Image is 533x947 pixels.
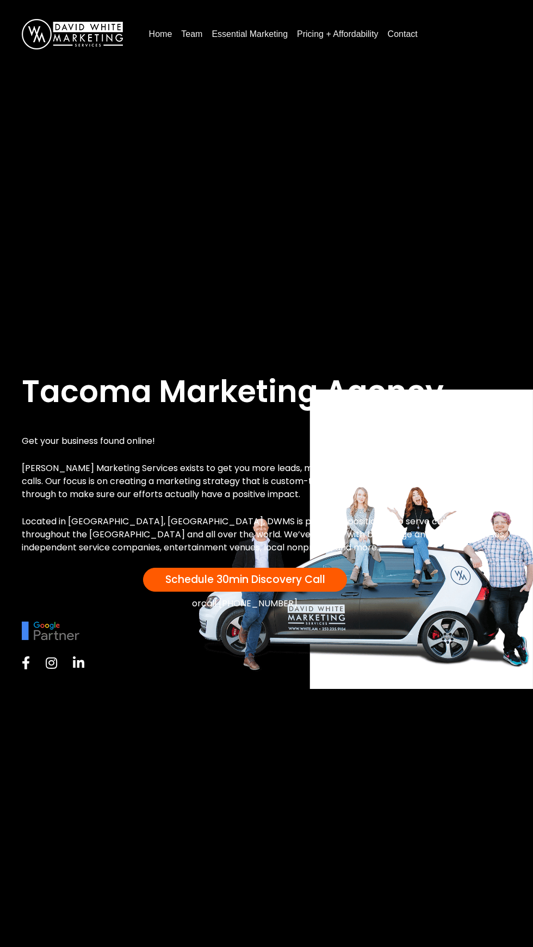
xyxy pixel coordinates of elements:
img: google-partner [22,622,79,640]
a: Essential Marketing [207,26,292,43]
span: Schedule 30min Discovery Call [165,572,325,587]
a: Pricing + Affordability [293,26,383,43]
picture: google-partner [22,625,79,635]
a: Schedule 30min Discovery Call [143,568,347,592]
p: [PERSON_NAME] Marketing Services exists to get you more leads, more online traffic, more sales an... [22,462,511,501]
nav: Menu [145,25,511,43]
div: or [22,597,468,611]
a: DavidWhite-Marketing-Logo [22,29,123,38]
a: call [PHONE_NUMBER] [201,597,298,610]
a: Contact [383,26,422,43]
span: Tacoma Marketing Agency [22,370,444,413]
a: Team [177,26,207,43]
a: Home [145,26,177,43]
img: DavidWhite-Marketing-Logo [22,19,123,49]
p: Located in [GEOGRAPHIC_DATA], [GEOGRAPHIC_DATA], DWMS is perfectly positioned to serve customers ... [22,515,511,554]
p: Get your business found online! [22,435,511,448]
